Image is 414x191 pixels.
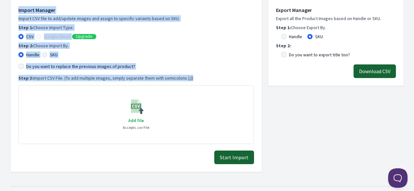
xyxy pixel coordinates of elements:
label: Handle [289,33,302,40]
p: Choose Import By. [18,42,254,49]
h1: Export Manager [276,6,396,14]
p: Choose Import Type. [18,24,254,31]
span: Add file [128,118,144,123]
h1: Import Manager [18,6,254,14]
label: SKU [50,51,58,58]
button: Download CSV [354,64,396,78]
b: Step 2: [18,43,33,49]
label: Do you want to replace the previous images of product? [26,63,135,70]
p: Import CSV file to add/update images and assign to specific variants based on SKU. [18,15,254,22]
b: Step 3: [18,75,33,81]
p: Import CSV File. (To add multiple images, simply separate them with semicolons (;)) [18,75,254,81]
label: Handle [26,51,39,58]
p: Accepts .csv File [123,124,149,131]
b: Step 1: [18,25,33,30]
span: Upgrade [76,34,92,39]
label: Do you want to export title too? [289,51,350,58]
iframe: Toggle Customer Support [388,168,408,188]
button: Start Import [214,151,254,164]
p: Choose Export By. [276,24,396,31]
b: Step 1: [276,25,291,30]
label: Google Sheet [44,33,71,40]
b: Step 2: [276,43,291,49]
label: CSV [26,33,34,40]
label: SKU [315,33,323,40]
p: Export all the Product Images based on Handle or SKU. [276,15,396,22]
